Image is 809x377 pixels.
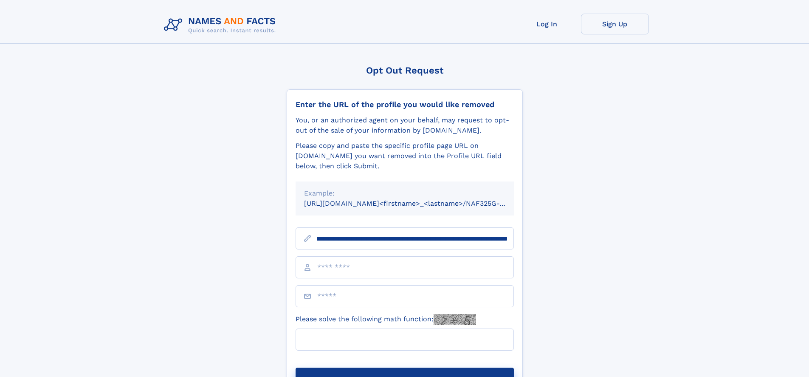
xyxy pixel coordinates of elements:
[581,14,649,34] a: Sign Up
[304,199,530,207] small: [URL][DOMAIN_NAME]<firstname>_<lastname>/NAF325G-xxxxxxxx
[287,65,523,76] div: Opt Out Request
[296,314,476,325] label: Please solve the following math function:
[296,115,514,136] div: You, or an authorized agent on your behalf, may request to opt-out of the sale of your informatio...
[304,188,505,198] div: Example:
[296,141,514,171] div: Please copy and paste the specific profile page URL on [DOMAIN_NAME] you want removed into the Pr...
[513,14,581,34] a: Log In
[161,14,283,37] img: Logo Names and Facts
[296,100,514,109] div: Enter the URL of the profile you would like removed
